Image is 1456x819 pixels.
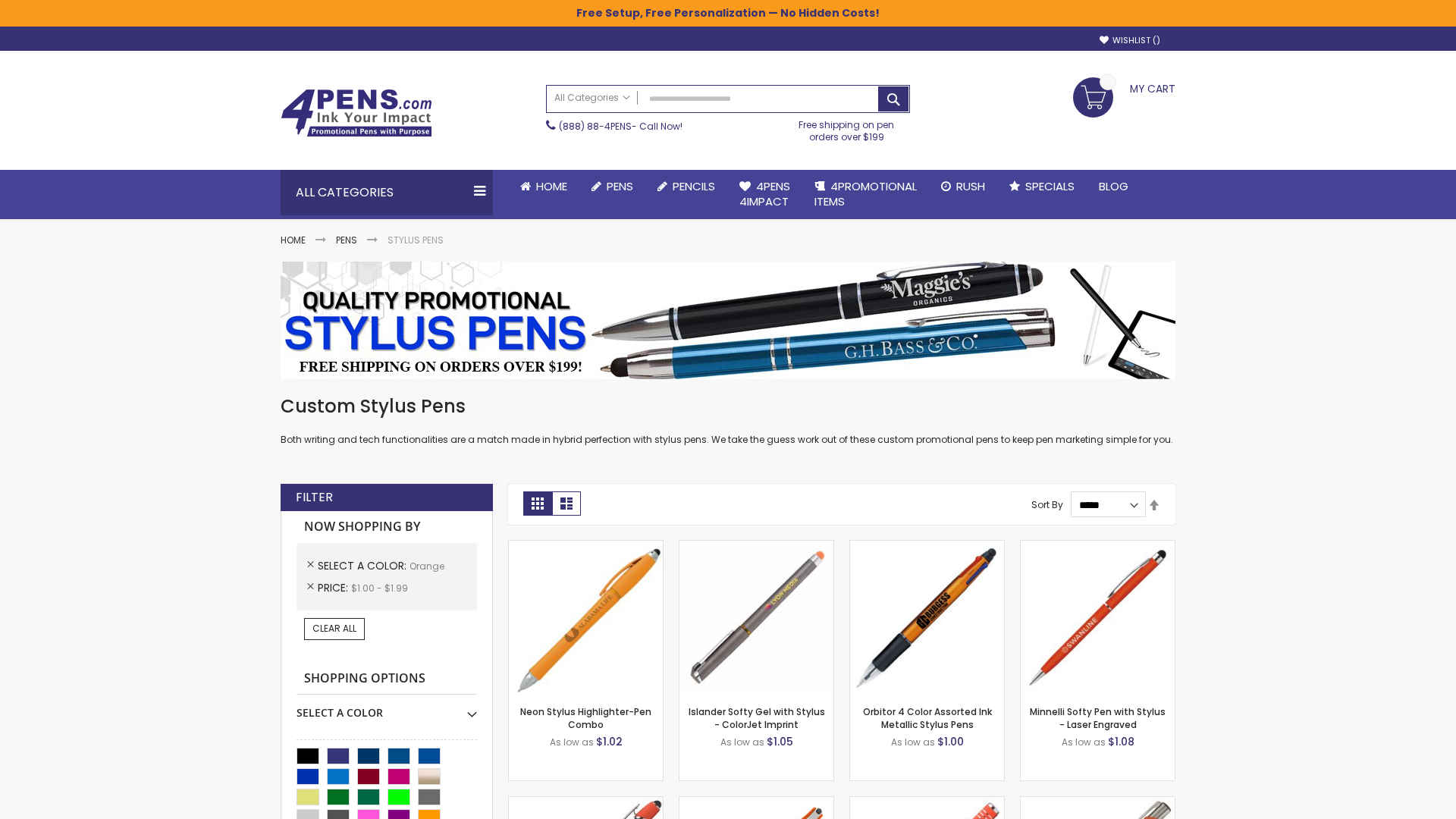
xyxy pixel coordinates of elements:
[956,178,985,194] span: Rush
[536,178,567,194] span: Home
[937,734,964,749] span: $1.00
[296,489,333,506] strong: Filter
[997,170,1087,203] a: Specials
[509,540,663,553] a: Neon Stylus Highlighter-Pen Combo-Orange
[318,558,409,573] span: Select A Color
[281,262,1175,379] img: Stylus Pens
[1025,178,1075,194] span: Specials
[673,178,715,194] span: Pencils
[297,695,477,720] div: Select A Color
[850,796,1004,809] a: Marin Softy Pen with Stylus - Laser Engraved-Orange
[547,86,638,111] a: All Categories
[559,120,632,133] a: (888) 88-4PENS
[554,92,630,104] span: All Categories
[1100,35,1160,46] a: Wishlist
[508,170,579,203] a: Home
[802,170,929,219] a: 4PROMOTIONALITEMS
[863,705,992,730] a: Orbitor 4 Color Assorted Ink Metallic Stylus Pens
[409,560,444,573] span: Orange
[312,622,356,635] span: Clear All
[281,89,432,137] img: 4Pens Custom Pens and Promotional Products
[1021,796,1175,809] a: Tres-Chic Softy Brights with Stylus Pen - Laser-Orange
[1031,498,1063,511] label: Sort By
[783,113,911,143] div: Free shipping on pen orders over $199
[1021,540,1175,553] a: Minnelli Softy Pen with Stylus - Laser Engraved-Orange
[297,511,477,543] strong: Now Shopping by
[720,736,764,748] span: As low as
[523,491,552,516] strong: Grid
[850,540,1004,553] a: Orbitor 4 Color Assorted Ink Metallic Stylus Pens-Orange
[281,234,306,246] a: Home
[1030,705,1166,730] a: Minnelli Softy Pen with Stylus - Laser Engraved
[767,734,793,749] span: $1.05
[281,394,1175,419] h1: Custom Stylus Pens
[304,618,365,639] a: Clear All
[679,541,833,695] img: Islander Softy Gel with Stylus - ColorJet Imprint-Orange
[579,170,645,203] a: Pens
[679,796,833,809] a: Avendale Velvet Touch Stylus Gel Pen-Orange
[509,541,663,695] img: Neon Stylus Highlighter-Pen Combo-Orange
[318,580,351,595] span: Price
[739,178,790,209] span: 4Pens 4impact
[929,170,997,203] a: Rush
[509,796,663,809] a: 4P-MS8B-Orange
[645,170,727,203] a: Pencils
[520,705,651,730] a: Neon Stylus Highlighter-Pen Combo
[559,120,682,133] span: - Call Now!
[727,170,802,219] a: 4Pens4impact
[1108,734,1134,749] span: $1.08
[550,736,594,748] span: As low as
[388,234,444,246] strong: Stylus Pens
[1021,541,1175,695] img: Minnelli Softy Pen with Stylus - Laser Engraved-Orange
[891,736,935,748] span: As low as
[351,582,408,595] span: $1.00 - $1.99
[607,178,633,194] span: Pens
[281,394,1175,447] div: Both writing and tech functionalities are a match made in hybrid perfection with stylus pens. We ...
[850,541,1004,695] img: Orbitor 4 Color Assorted Ink Metallic Stylus Pens-Orange
[1087,170,1141,203] a: Blog
[814,178,917,209] span: 4PROMOTIONAL ITEMS
[281,170,493,215] div: All Categories
[679,540,833,553] a: Islander Softy Gel with Stylus - ColorJet Imprint-Orange
[297,663,477,695] strong: Shopping Options
[336,234,357,246] a: Pens
[596,734,623,749] span: $1.02
[689,705,825,730] a: Islander Softy Gel with Stylus - ColorJet Imprint
[1062,736,1106,748] span: As low as
[1099,178,1128,194] span: Blog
